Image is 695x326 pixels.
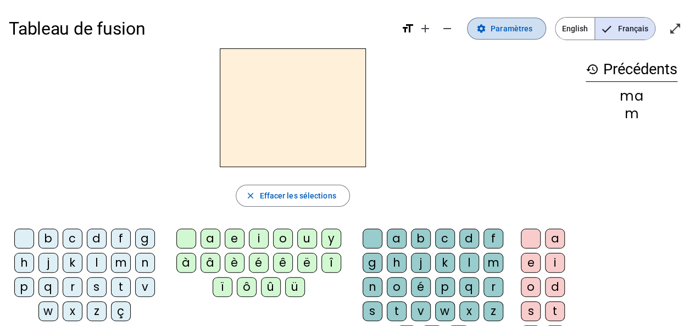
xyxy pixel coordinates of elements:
[586,90,677,103] div: ma
[491,22,532,35] span: Paramètres
[213,277,232,297] div: ï
[87,301,107,321] div: z
[521,277,541,297] div: o
[411,277,431,297] div: é
[363,277,382,297] div: n
[483,229,503,248] div: f
[9,11,392,46] h1: Tableau de fusion
[111,229,131,248] div: f
[63,253,82,273] div: k
[87,253,107,273] div: l
[363,253,382,273] div: g
[225,253,244,273] div: è
[459,301,479,321] div: x
[521,253,541,273] div: e
[63,277,82,297] div: r
[135,277,155,297] div: v
[135,253,155,273] div: n
[414,18,436,40] button: Augmenter la taille de la police
[321,253,341,273] div: î
[435,277,455,297] div: p
[87,229,107,248] div: d
[363,301,382,321] div: s
[259,189,336,202] span: Effacer les sélections
[297,229,317,248] div: u
[436,18,458,40] button: Diminuer la taille de la police
[111,277,131,297] div: t
[14,253,34,273] div: h
[521,301,541,321] div: s
[595,18,655,40] span: Français
[441,22,454,35] mat-icon: remove
[237,277,257,297] div: ô
[111,253,131,273] div: m
[419,22,432,35] mat-icon: add
[545,277,565,297] div: d
[201,253,220,273] div: â
[401,22,414,35] mat-icon: format_size
[249,229,269,248] div: i
[261,277,281,297] div: û
[586,63,599,76] mat-icon: history
[545,301,565,321] div: t
[387,301,407,321] div: t
[586,107,677,120] div: m
[321,229,341,248] div: y
[483,301,503,321] div: z
[669,22,682,35] mat-icon: open_in_full
[38,277,58,297] div: q
[273,253,293,273] div: ê
[435,253,455,273] div: k
[545,253,565,273] div: i
[555,18,594,40] span: English
[387,253,407,273] div: h
[411,253,431,273] div: j
[459,277,479,297] div: q
[467,18,546,40] button: Paramètres
[411,229,431,248] div: b
[459,253,479,273] div: l
[14,277,34,297] div: p
[38,301,58,321] div: w
[664,18,686,40] button: Entrer en plein écran
[38,253,58,273] div: j
[483,253,503,273] div: m
[201,229,220,248] div: a
[87,277,107,297] div: s
[111,301,131,321] div: ç
[63,229,82,248] div: c
[435,229,455,248] div: c
[273,229,293,248] div: o
[63,301,82,321] div: x
[297,253,317,273] div: ë
[555,17,655,40] mat-button-toggle-group: Language selection
[245,191,255,201] mat-icon: close
[176,253,196,273] div: à
[236,185,349,207] button: Effacer les sélections
[483,277,503,297] div: r
[435,301,455,321] div: w
[225,229,244,248] div: e
[249,253,269,273] div: é
[38,229,58,248] div: b
[545,229,565,248] div: a
[285,277,305,297] div: ü
[135,229,155,248] div: g
[387,229,407,248] div: a
[476,24,486,34] mat-icon: settings
[586,57,677,82] h3: Précédents
[387,277,407,297] div: o
[459,229,479,248] div: d
[411,301,431,321] div: v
